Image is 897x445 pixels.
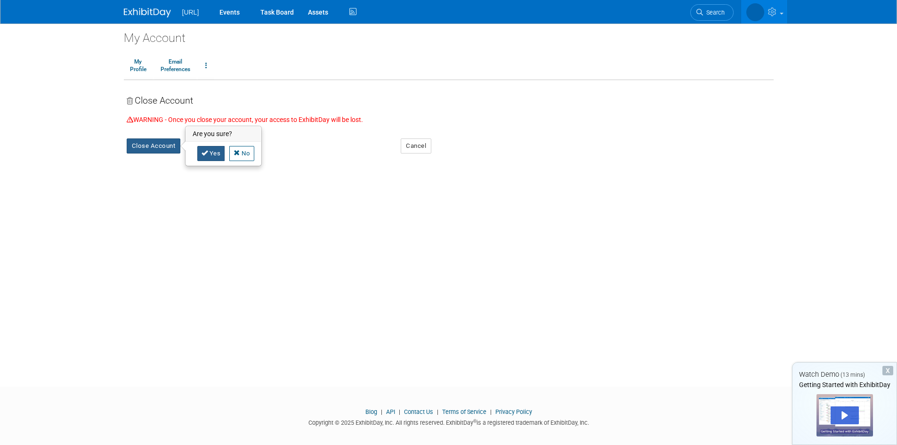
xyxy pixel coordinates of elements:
div: Play [831,406,859,424]
sup: ® [473,419,477,424]
a: No [229,146,254,161]
button: Cancel [401,138,431,154]
img: ExhibitDay [124,8,171,17]
a: Search [690,4,734,21]
button: Close Account [127,138,181,154]
span: Search [703,9,725,16]
a: MyProfile [124,54,153,78]
span: | [396,408,403,415]
a: Contact Us [404,408,433,415]
div: WARNING - Once you close your account, your access to ExhibitDay will be lost. [127,110,771,124]
div: My Account [124,24,774,46]
img: Melissa Sutphin [746,3,764,21]
span: (13 mins) [840,372,865,378]
div: Close Account [127,85,771,110]
span: | [379,408,385,415]
h3: Are you sure? [186,127,261,142]
div: Getting Started with ExhibitDay [792,380,897,389]
a: EmailPreferences [154,54,196,78]
span: | [488,408,494,415]
a: Blog [365,408,377,415]
div: Watch Demo [792,370,897,380]
a: Privacy Policy [495,408,532,415]
a: Yes [197,146,225,161]
a: Terms of Service [442,408,486,415]
span: [URL] [182,8,199,16]
span: | [435,408,441,415]
div: Dismiss [882,366,893,375]
a: API [386,408,395,415]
